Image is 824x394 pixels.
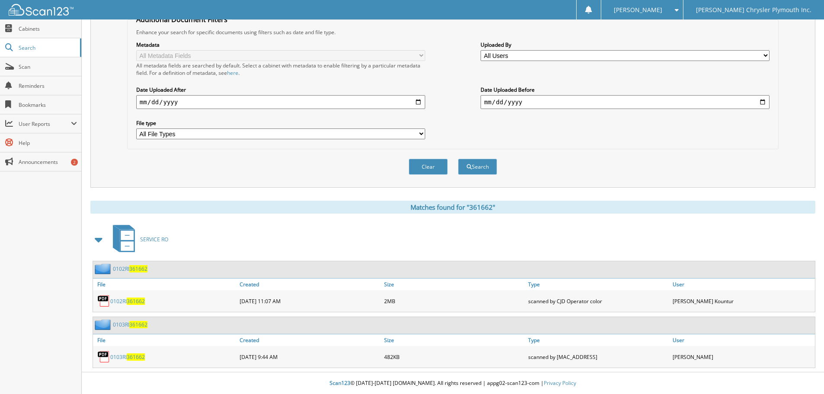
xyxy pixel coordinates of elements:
[95,319,113,330] img: folder2.png
[97,350,110,363] img: PDF.png
[19,158,77,166] span: Announcements
[136,86,425,93] label: Date Uploaded After
[110,353,145,361] a: 0103RI361662
[670,292,815,310] div: [PERSON_NAME] Kountur
[129,265,147,272] span: 361662
[136,62,425,77] div: All metadata fields are searched by default. Select a cabinet with metadata to enable filtering b...
[93,334,237,346] a: File
[237,292,382,310] div: [DATE] 11:07 AM
[19,82,77,90] span: Reminders
[670,334,815,346] a: User
[19,25,77,32] span: Cabinets
[129,321,147,328] span: 361662
[382,334,526,346] a: Size
[237,334,382,346] a: Created
[19,63,77,70] span: Scan
[237,348,382,365] div: [DATE] 9:44 AM
[237,279,382,290] a: Created
[140,236,168,243] span: SERVICE RO
[458,159,497,175] button: Search
[127,353,145,361] span: 361662
[136,41,425,48] label: Metadata
[481,41,769,48] label: Uploaded By
[526,279,670,290] a: Type
[544,379,576,387] a: Privacy Policy
[526,334,670,346] a: Type
[19,101,77,109] span: Bookmarks
[82,373,824,394] div: © [DATE]-[DATE] [DOMAIN_NAME]. All rights reserved | appg02-scan123-com |
[526,348,670,365] div: scanned by [MAC_ADDRESS]
[108,222,168,256] a: SERVICE RO
[382,292,526,310] div: 2MB
[382,279,526,290] a: Size
[95,263,113,274] img: folder2.png
[481,86,769,93] label: Date Uploaded Before
[526,292,670,310] div: scanned by CJD Operator color
[113,321,147,328] a: 0103RI361662
[330,379,350,387] span: Scan123
[670,348,815,365] div: [PERSON_NAME]
[97,295,110,308] img: PDF.png
[19,44,76,51] span: Search
[670,279,815,290] a: User
[136,95,425,109] input: start
[696,7,811,13] span: [PERSON_NAME] Chrysler Plymouth Inc.
[127,298,145,305] span: 361662
[110,298,145,305] a: 0102RI361662
[19,120,71,128] span: User Reports
[90,201,815,214] div: Matches found for "361662"
[19,139,77,147] span: Help
[614,7,662,13] span: [PERSON_NAME]
[113,265,147,272] a: 0102RI361662
[136,119,425,127] label: File type
[132,15,232,24] legend: Additional Document Filters
[481,95,769,109] input: end
[71,159,78,166] div: 2
[409,159,448,175] button: Clear
[132,29,774,36] div: Enhance your search for specific documents using filters such as date and file type.
[227,69,238,77] a: here
[93,279,237,290] a: File
[382,348,526,365] div: 482KB
[9,4,74,16] img: scan123-logo-white.svg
